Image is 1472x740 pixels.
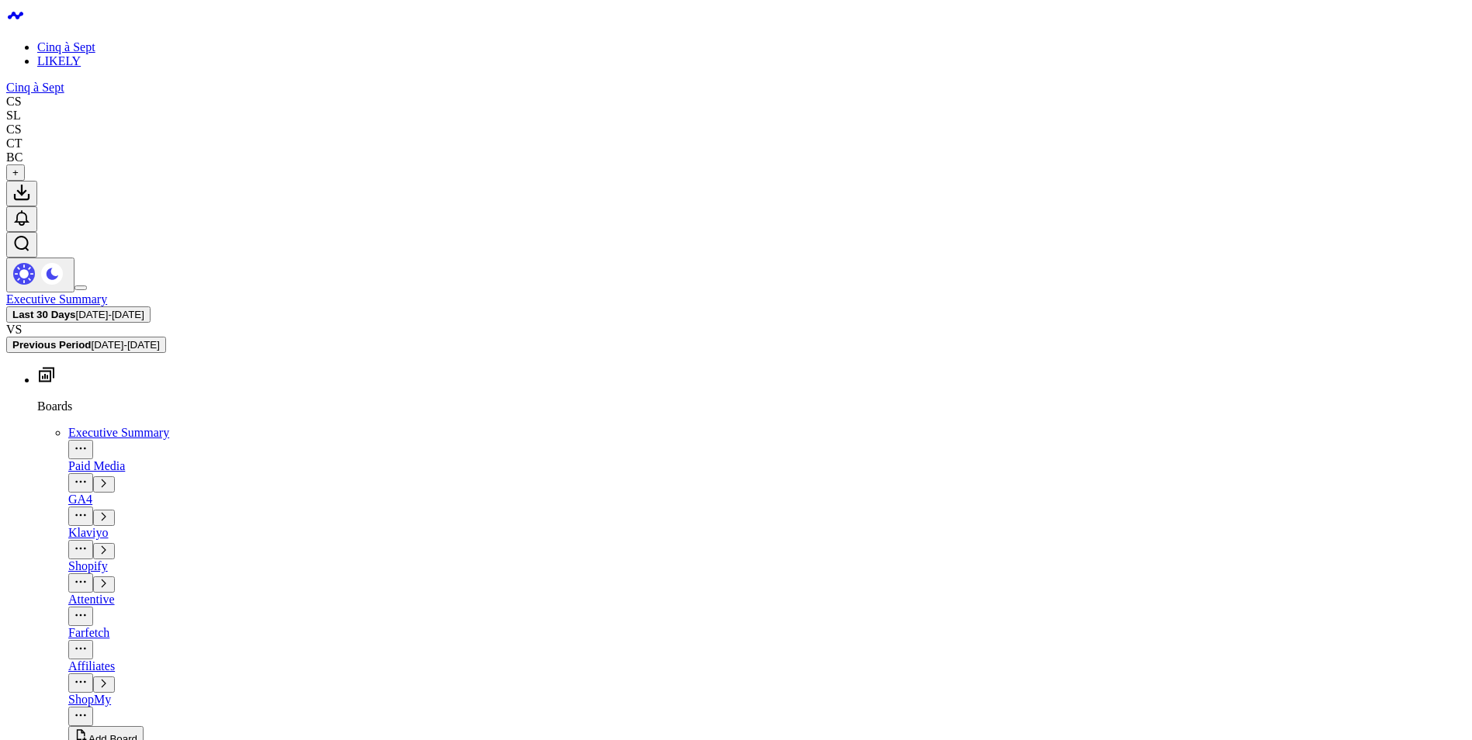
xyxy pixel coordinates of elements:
[68,426,1466,440] div: Executive Summary
[76,309,144,320] span: [DATE] - [DATE]
[12,309,76,320] b: Last 30 Days
[6,232,37,258] button: Open search
[6,81,64,94] a: Cinq à Sept
[6,123,22,137] div: CS
[68,693,1466,707] div: ShopMy
[68,459,1466,490] a: Paid MediaOpen board menu
[68,659,1466,673] div: Affiliates
[68,459,1466,473] div: Paid Media
[68,507,93,526] button: Open board menu
[68,559,1466,590] a: ShopifyOpen board menu
[68,493,1466,524] a: GA4Open board menu
[68,693,1466,724] a: ShopMyOpen board menu
[37,40,95,54] a: Cinq à Sept
[12,339,91,351] b: Previous Period
[68,673,93,693] button: Open board menu
[68,526,1466,540] div: Klaviyo
[68,493,1466,507] div: GA4
[6,292,107,306] a: Executive Summary
[68,626,1466,657] a: FarfetchOpen board menu
[6,137,22,150] div: CT
[12,167,19,178] span: +
[68,626,1466,640] div: Farfetch
[37,399,1466,413] p: Boards
[6,337,166,353] button: Previous Period[DATE]-[DATE]
[68,573,93,593] button: Open board menu
[68,707,93,726] button: Open board menu
[6,323,1466,337] div: VS
[68,559,1466,573] div: Shopify
[6,150,23,164] div: BC
[68,640,93,659] button: Open board menu
[37,54,81,67] a: LIKELY
[91,339,159,351] span: [DATE] - [DATE]
[6,164,25,181] button: +
[68,526,1466,557] a: KlaviyoOpen board menu
[6,109,21,123] div: SL
[68,440,93,459] button: Open board menu
[68,607,93,626] button: Open board menu
[68,426,1466,457] a: Executive SummaryOpen board menu
[6,95,22,109] div: CS
[68,540,93,559] button: Open board menu
[68,659,1466,690] a: AffiliatesOpen board menu
[68,473,93,493] button: Open board menu
[68,593,1466,607] div: Attentive
[68,593,1466,624] a: AttentiveOpen board menu
[6,306,151,323] button: Last 30 Days[DATE]-[DATE]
